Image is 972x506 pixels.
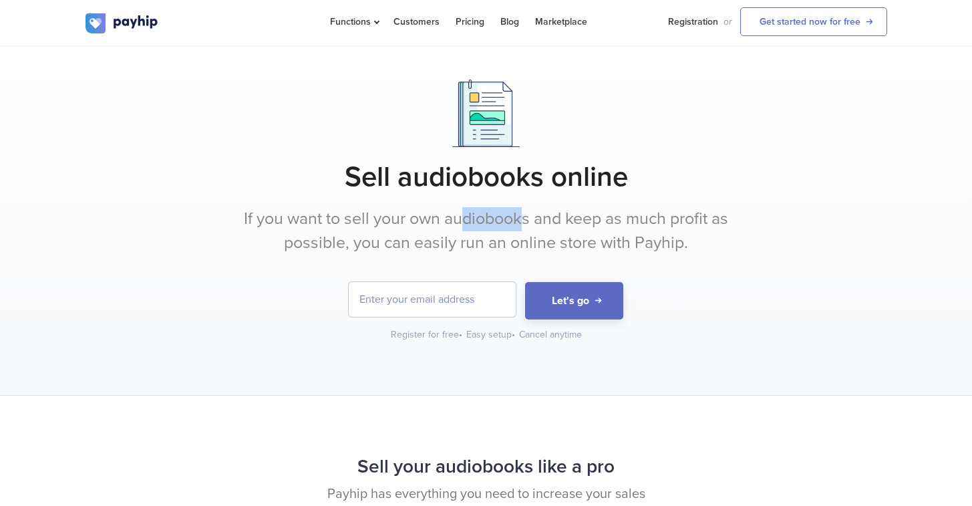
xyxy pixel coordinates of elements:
[86,13,159,33] img: logo.svg
[525,282,623,320] button: Let's go
[357,455,615,478] font: Sell ​​your audiobooks like a pro
[459,329,462,340] font: •
[740,7,887,36] a: Get started now for free
[723,16,732,27] font: or
[760,16,860,27] font: Get started now for free
[327,486,645,502] font: Payhip has everything you need to increase your sales
[519,329,582,340] font: Cancel anytime
[393,16,440,27] font: Customers
[345,160,628,194] font: Sell ​​audiobooks online
[535,16,587,27] font: Marketplace
[452,80,520,147] img: Documents.png
[552,294,589,307] font: Let's go
[466,329,512,340] font: Easy setup
[349,282,516,317] input: Enter your email address
[512,329,515,340] font: •
[668,16,718,27] font: Registration
[244,209,728,253] font: If you want to sell your own audiobooks and keep as much profit as possible, you can easily run a...
[391,329,459,340] font: Register for free
[456,16,484,27] font: Pricing
[500,16,519,27] font: Blog
[330,16,371,27] font: Functions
